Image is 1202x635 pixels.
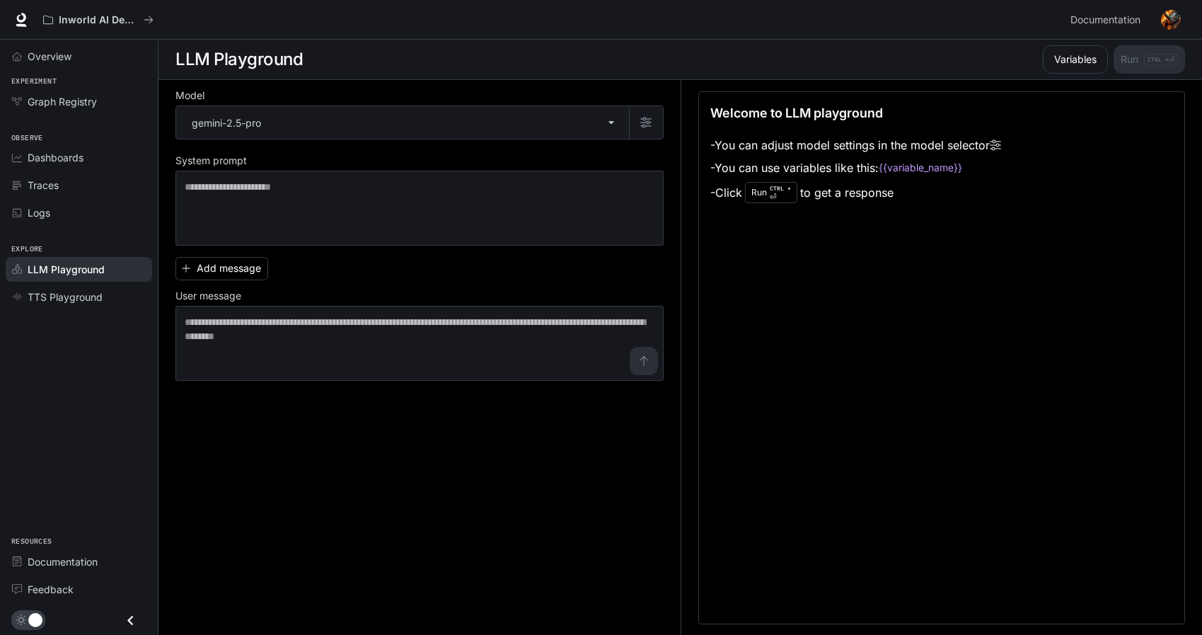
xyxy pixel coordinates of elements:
a: Graph Registry [6,89,152,114]
a: Logs [6,200,152,225]
a: Traces [6,173,152,198]
p: Welcome to LLM playground [710,103,883,122]
a: Overview [6,44,152,69]
a: Documentation [6,549,152,574]
span: Dashboards [28,150,83,165]
span: Logs [28,205,50,220]
p: User message [175,291,241,301]
span: Traces [28,178,59,193]
span: LLM Playground [28,262,105,277]
li: - You can adjust model settings in the model selector [710,134,1001,156]
a: LLM Playground [6,257,152,282]
p: Inworld AI Demos [59,14,138,26]
span: Feedback [28,582,74,597]
a: Feedback [6,577,152,602]
button: Add message [175,257,268,280]
div: gemini-2.5-pro [176,106,629,139]
li: - You can use variables like this: [710,156,1001,179]
img: User avatar [1161,10,1181,30]
p: gemini-2.5-pro [192,115,261,130]
span: Documentation [28,554,98,569]
span: Documentation [1070,11,1140,29]
button: All workspaces [37,6,160,34]
div: Run [745,182,797,203]
span: Graph Registry [28,94,97,109]
p: Model [175,91,204,101]
li: - Click to get a response [710,179,1001,206]
h1: LLM Playground [175,45,303,74]
span: Overview [28,49,71,64]
a: TTS Playground [6,285,152,309]
span: TTS Playground [28,290,103,304]
a: Documentation [1065,6,1151,34]
p: CTRL + [770,184,791,193]
p: System prompt [175,156,247,166]
span: Dark mode toggle [28,612,42,627]
button: User avatar [1157,6,1185,34]
button: Variables [1043,45,1108,74]
a: Dashboards [6,145,152,170]
code: {{variable_name}} [879,161,962,175]
button: Close drawer [115,606,146,635]
p: ⏎ [770,184,791,201]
